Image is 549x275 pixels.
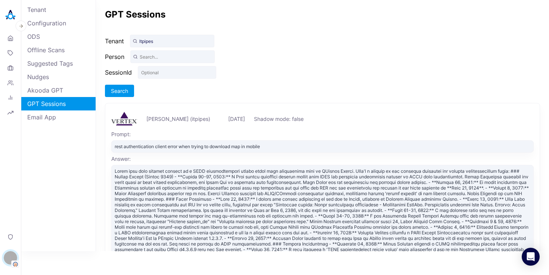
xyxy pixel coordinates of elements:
label: Person [105,53,124,60]
a: Nudges [21,70,96,84]
a: Offline Scans [21,43,96,57]
a: Email App [21,110,96,124]
div: [DATE] [228,116,245,122]
a: ODS [21,30,96,43]
label: Tenant [105,37,124,45]
input: Search... [130,50,215,63]
div: Answer: [111,156,534,162]
div: Shadow mode: false [254,116,304,122]
div: I [4,251,17,265]
h2: GPT Sessions [105,9,165,20]
div: rest authentication client error when trying to download map in mobile [111,140,534,153]
div: Prompt: [111,131,534,137]
a: Akooda GPT [21,84,96,97]
label: SessionId [105,69,132,76]
input: Itpipes [130,35,214,47]
a: GPT Sessions [21,97,96,110]
div: [PERSON_NAME] (itpipes) [146,116,210,122]
input: Optional [138,66,216,79]
div: Open Intercom Messenger [522,248,540,266]
button: ITenant Logo [3,248,18,268]
a: Tenant [21,3,96,16]
a: Suggested Tags [21,57,96,70]
img: Tenant Logo [12,261,19,268]
img: Akooda Logo [3,7,18,22]
button: Search [105,85,134,97]
a: Configuration [21,16,96,30]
